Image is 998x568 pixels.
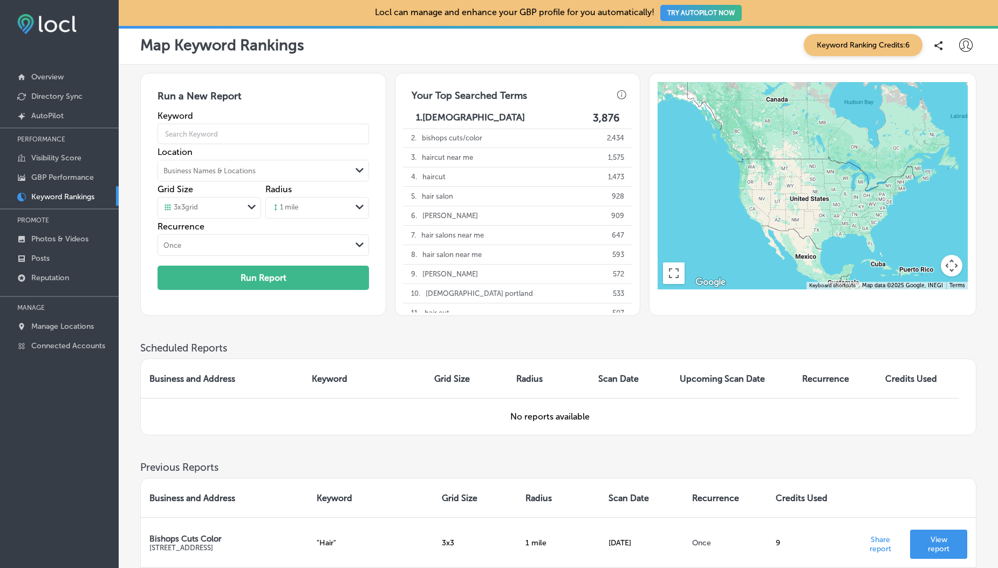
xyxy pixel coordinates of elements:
[422,167,446,186] p: haircut
[593,112,619,124] label: 3,876
[613,284,624,303] p: 533
[663,262,685,284] button: Toggle fullscreen view
[433,478,517,517] th: Grid Size
[308,478,433,517] th: Keyword
[31,234,88,244] p: Photos & Videos
[941,255,962,276] button: Map camera controls
[403,81,536,105] h3: Your Top Searched Terms
[600,517,683,567] td: [DATE]
[411,148,416,167] p: 3 .
[517,517,600,567] td: 1 mile
[612,245,624,264] p: 593
[411,167,417,186] p: 4 .
[265,184,292,194] label: Radius
[163,203,198,213] div: 3 x 3 grid
[158,111,369,121] label: Keyword
[422,245,482,264] p: hair salon near me
[693,275,728,289] img: Google
[508,359,590,398] th: Radius
[317,538,425,547] p: " Hair "
[31,192,94,201] p: Keyword Rankings
[794,359,876,398] th: Recurrence
[303,359,426,398] th: Keyword
[422,148,473,167] p: haircut near me
[517,478,600,517] th: Radius
[411,284,420,303] p: 10 .
[411,206,417,225] p: 6 .
[140,342,976,354] h3: Scheduled Reports
[411,129,416,147] p: 2 .
[422,129,482,147] p: bishops cuts/color
[411,226,416,245] p: 7 .
[31,173,94,182] p: GBP Performance
[433,517,517,567] td: 3 x 3
[141,478,308,517] th: Business and Address
[31,254,50,263] p: Posts
[919,535,959,553] p: View report
[612,303,624,322] p: 507
[31,322,94,331] p: Manage Locations
[17,14,77,34] img: fda3e92497d09a02dc62c9cd864e3231.png
[271,203,298,213] div: 1 mile
[411,245,417,264] p: 8 .
[163,241,181,249] div: Once
[158,266,369,290] button: Run Report
[140,461,976,474] h3: Previous Reports
[163,167,256,175] div: Business Names & Locations
[411,187,416,206] p: 5 .
[158,90,369,111] h3: Run a New Report
[31,72,64,82] p: Overview
[411,265,417,283] p: 9 .
[425,303,449,322] p: hair cut
[608,148,624,167] p: 1,575
[141,359,303,398] th: Business and Address
[767,517,851,567] td: 9
[158,119,369,149] input: Search Keyword
[422,265,478,283] p: [PERSON_NAME]
[608,167,624,186] p: 1,473
[612,187,624,206] p: 928
[611,206,624,225] p: 909
[612,226,624,245] p: 647
[607,129,624,147] p: 2,434
[141,398,959,435] td: No reports available
[804,34,922,56] span: Keyword Ranking Credits: 6
[809,282,856,289] button: Keyboard shortcuts
[683,478,767,517] th: Recurrence
[411,303,419,322] p: 11 .
[426,359,507,398] th: Grid Size
[31,341,105,350] p: Connected Accounts
[692,538,758,547] p: Once
[767,478,851,517] th: Credits Used
[31,111,64,120] p: AutoPilot
[613,265,624,283] p: 572
[862,282,943,289] span: Map data ©2025 Google, INEGI
[31,92,83,101] p: Directory Sync
[421,226,484,245] p: hair salons near me
[600,478,683,517] th: Scan Date
[422,206,478,225] p: [PERSON_NAME]
[31,153,81,163] p: Visibility Score
[660,5,742,21] button: TRY AUTOPILOT NOW
[949,282,965,289] a: Terms (opens in new tab)
[671,359,794,398] th: Upcoming Scan Date
[590,359,671,398] th: Scan Date
[158,184,193,194] label: Grid Size
[877,359,959,398] th: Credits Used
[149,534,299,544] p: Bishops Cuts Color
[859,532,902,553] p: Share report
[140,36,304,54] p: Map Keyword Rankings
[31,273,69,282] p: Reputation
[416,112,525,124] p: 1. [DEMOGRAPHIC_DATA]
[158,147,369,157] label: Location
[149,544,299,552] p: [STREET_ADDRESS]
[693,275,728,289] a: Open this area in Google Maps (opens a new window)
[426,284,533,303] p: [DEMOGRAPHIC_DATA] portland
[422,187,453,206] p: hair salon
[910,530,967,559] a: View report
[158,221,369,232] label: Recurrence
